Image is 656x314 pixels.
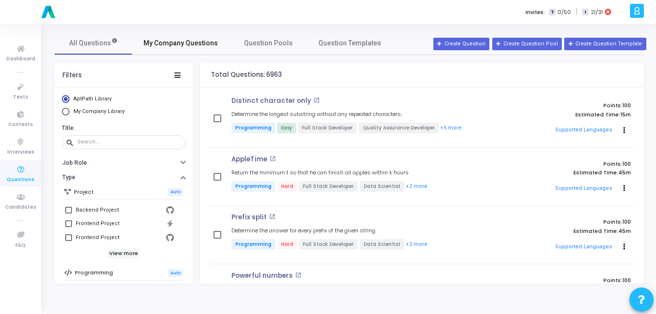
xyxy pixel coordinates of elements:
[405,182,428,191] button: +2 more
[591,8,603,16] span: 21/31
[15,242,26,250] span: FAQ
[8,121,33,129] span: Contests
[618,124,631,137] button: Actions
[231,156,267,163] p: AppleTime
[69,38,118,48] span: All Questions
[557,8,571,16] span: 0/50
[618,182,631,195] button: Actions
[549,9,555,16] span: T
[231,181,275,192] span: Programming
[143,38,218,48] span: My Company Questions
[62,71,82,79] div: Filters
[244,38,293,48] span: Question Pools
[299,239,357,250] span: Full Stack Developer
[168,188,183,196] span: Auto
[62,95,185,118] mat-radio-group: Select Library
[168,269,183,277] span: Auto
[66,138,77,147] mat-icon: search
[622,276,631,284] span: 100
[231,97,311,105] p: Distinct character only
[231,123,275,133] span: Programming
[73,96,112,102] span: AptPath Library
[552,240,615,254] button: Supported Languages
[6,55,35,63] span: Dashboard
[77,139,182,145] input: Search...
[76,204,119,216] div: Backend Project
[504,161,631,167] p: Points:
[504,102,631,109] p: Points:
[622,101,631,109] span: 100
[295,272,301,278] mat-icon: open_in_new
[269,214,275,220] mat-icon: open_in_new
[62,159,87,167] h6: Job Role
[618,228,631,234] span: 45m
[504,219,631,225] p: Points:
[576,7,577,17] span: |
[62,125,183,132] h6: Title:
[552,181,615,196] button: Supported Languages
[277,181,297,192] span: Hard
[314,97,320,103] mat-icon: open_in_new
[618,240,631,254] button: Actions
[76,232,119,243] div: Frontend Project
[231,111,402,117] h5: Determine the longest substring without any repeated characters.
[360,239,404,250] span: Data Scientist
[231,214,267,221] p: Prefix split
[5,203,36,212] span: Candidates
[526,8,545,16] label: Invites:
[231,272,293,280] p: Powerful numbers
[405,240,428,249] button: +2 more
[55,155,193,170] button: Job Role
[504,170,631,176] p: Estimated Time:
[277,123,296,133] span: Easy
[277,239,297,250] span: Hard
[298,123,357,133] span: Full Stack Developer
[13,93,28,101] span: Tests
[231,228,376,234] h5: Determine the answer for every prefix of the given string.
[107,248,141,259] h6: View more
[231,170,409,176] h5: Return the minimum t so that he can finish all apples within k hours
[39,2,58,22] img: logo
[7,148,34,157] span: Interviews
[73,108,125,114] span: My Company Library
[62,174,75,181] h6: Type
[492,38,562,50] button: Create Question Pool
[76,218,119,229] div: Frontend Project
[318,38,381,48] span: Question Templates
[552,123,615,138] button: Supported Languages
[299,181,357,192] span: Full Stack Developer
[74,189,94,195] h6: Project
[55,170,193,185] button: Type
[7,176,34,184] span: Questions
[618,170,631,176] span: 45m
[582,9,588,16] span: I
[504,277,631,284] p: Points:
[504,228,631,234] p: Estimated Time:
[564,38,646,50] button: Create Question Template
[504,112,631,118] p: Estimated Time:
[211,71,282,79] h4: Total Questions: 6963
[622,218,631,226] span: 100
[620,112,631,118] span: 15m
[359,123,439,133] span: Quality Assurance Developer
[231,239,275,250] span: Programming
[440,124,462,133] button: +5 more
[433,38,489,50] button: Create Question
[622,160,631,168] span: 100
[360,181,404,192] span: Data Scientist
[75,270,113,276] h6: Programming
[270,156,276,162] mat-icon: open_in_new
